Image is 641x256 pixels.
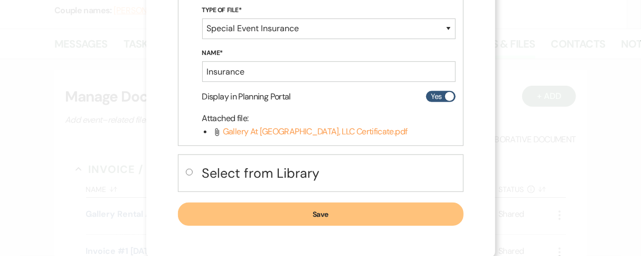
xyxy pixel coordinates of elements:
p: Attached file : [202,112,408,125]
span: Yes [431,90,441,103]
label: Type of File* [202,5,456,16]
label: Name* [202,48,456,59]
button: Save [178,203,464,226]
div: Display in Planning Portal [202,90,456,103]
h4: Select from Library [202,164,456,182]
span: Gallery At [GEOGRAPHIC_DATA], LLC Certificate.pdf [223,126,408,137]
button: Select from Library [202,162,456,184]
